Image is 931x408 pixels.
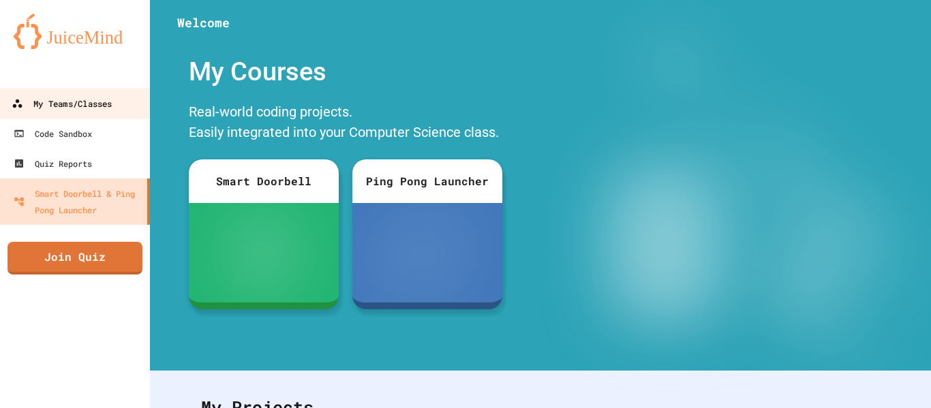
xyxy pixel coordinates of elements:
div: Real-world coding projects. Easily integrated into your Computer Science class. [182,98,509,149]
div: Smart Doorbell [189,159,339,203]
div: Code Sandbox [14,125,92,142]
img: sdb-white.svg [244,225,283,280]
div: My Teams/Classes [12,95,112,112]
img: logo-orange.svg [14,14,136,49]
img: ppl-with-ball.png [397,225,457,280]
div: Quiz Reports [14,155,92,172]
img: banner-image-my-projects.png [553,46,918,357]
div: My Courses [182,46,509,98]
a: Join Quiz [7,242,142,274]
div: Ping Pong Launcher [352,159,502,203]
div: Smart Doorbell & Ping Pong Launcher [14,185,142,218]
